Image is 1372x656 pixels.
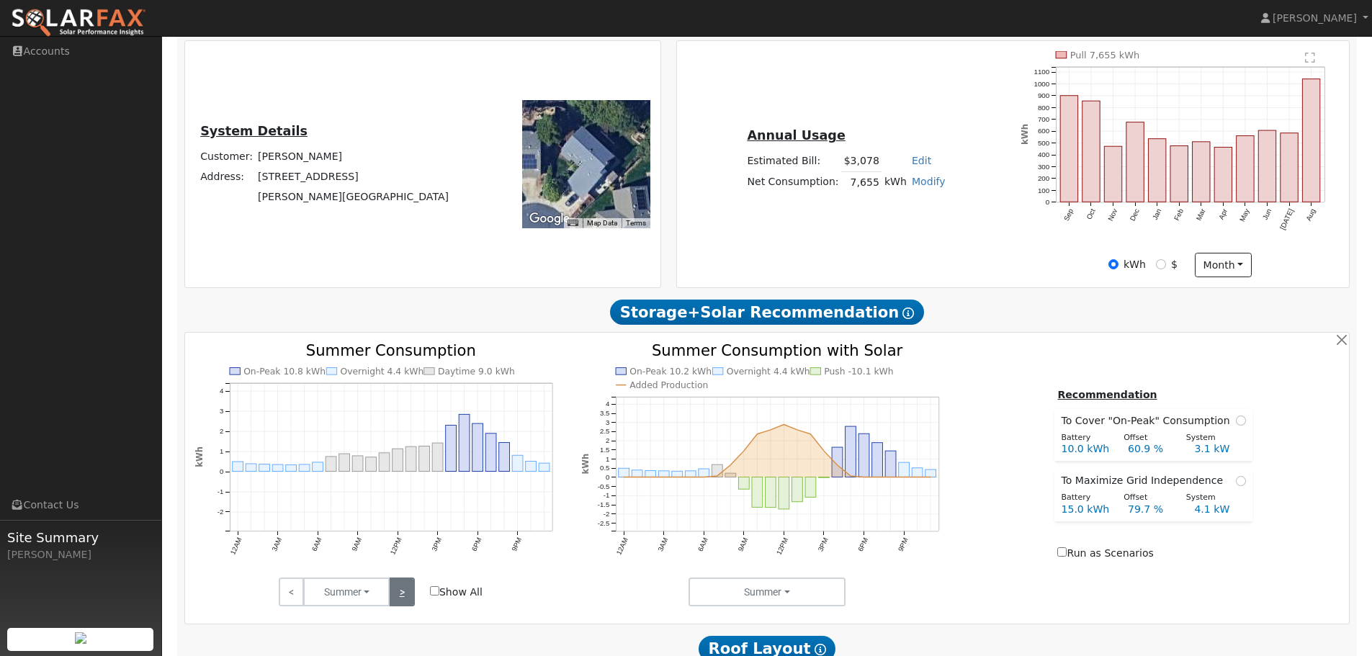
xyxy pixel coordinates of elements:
[217,508,223,516] text: -2
[1306,52,1316,63] text: 
[1215,148,1232,202] rect: onclick=""
[730,463,732,466] circle: onclick=""
[882,171,909,192] td: kWh
[841,171,882,192] td: 7,655
[606,418,609,426] text: 3
[841,151,882,172] td: $3,078
[75,632,86,644] img: retrieve
[1303,79,1320,202] rect: onclick=""
[598,500,610,508] text: -1.5
[600,409,609,417] text: 3.5
[606,400,610,408] text: 4
[7,528,154,547] span: Site Summary
[876,475,879,478] circle: onclick=""
[1038,115,1050,123] text: 700
[1106,207,1118,223] text: Nov
[716,475,719,477] circle: onclick=""
[912,176,946,187] a: Modify
[232,462,243,472] rect: onclick=""
[389,578,414,606] a: >
[1187,502,1253,517] div: 4.1 kW
[419,446,430,471] rect: onclick=""
[430,586,439,596] input: Show All
[1178,432,1241,444] div: System
[379,453,390,472] rect: onclick=""
[198,146,256,166] td: Customer:
[272,464,283,471] rect: onclick=""
[836,463,839,466] circle: onclick=""
[663,475,665,478] circle: onclick=""
[699,469,709,477] rect: onclick=""
[1279,207,1296,231] text: [DATE]
[1038,139,1050,147] text: 500
[220,447,223,455] text: 1
[217,487,223,495] text: -1
[600,445,609,453] text: 1.5
[783,423,786,426] circle: onclick=""
[526,210,573,228] a: Open this area in Google Maps (opens a new window)
[872,442,883,477] rect: onclick=""
[246,464,256,472] rect: onclick=""
[1217,207,1229,221] text: Apr
[220,387,224,395] text: 4
[7,547,154,562] div: [PERSON_NAME]
[912,467,923,477] rect: onclick=""
[606,436,609,444] text: 2
[1170,146,1188,202] rect: onclick=""
[745,171,841,192] td: Net Consumption:
[916,475,919,478] circle: onclick=""
[1261,207,1273,221] text: Jun
[810,432,812,435] circle: onclick=""
[405,446,416,471] rect: onclick=""
[615,536,630,555] text: 12AM
[736,536,749,552] text: 9AM
[606,454,609,462] text: 1
[11,8,146,38] img: SolarFax
[1105,146,1122,202] rect: onclick=""
[1061,473,1229,488] span: To Maximize Grid Independence
[769,428,772,431] circle: onclick=""
[1038,163,1050,171] text: 300
[472,423,483,472] rect: onclick=""
[600,427,609,435] text: 2.5
[1057,389,1157,400] u: Recommendation
[1124,257,1146,272] label: kWh
[1070,50,1140,60] text: Pull 7,655 kWh
[1038,150,1050,158] text: 400
[510,536,523,552] text: 9PM
[1120,441,1186,457] div: 60.9 %
[676,475,679,478] circle: onclick=""
[1054,492,1116,504] div: Battery
[1281,133,1298,202] rect: onclick=""
[259,464,269,471] rect: onclick=""
[587,218,617,228] button: Map Data
[194,446,204,467] text: kWh
[745,151,841,172] td: Estimated Bill:
[703,475,706,478] circle: onclick=""
[200,124,308,138] u: System Details
[1060,96,1077,202] rect: onclick=""
[459,414,470,471] rect: onclick=""
[1151,207,1163,221] text: Jan
[610,300,924,325] span: Storage+Solar Recommendation
[902,475,905,478] circle: onclick=""
[1085,207,1098,221] text: Oct
[817,536,830,552] text: 3PM
[1034,80,1050,88] text: 1000
[656,536,669,552] text: 3AM
[775,536,790,555] text: 12PM
[598,518,610,526] text: -2.5
[659,470,670,477] rect: onclick=""
[1038,187,1050,194] text: 100
[1061,413,1235,428] span: To Cover "On-Peak" Consumption
[228,536,243,555] text: 12AM
[689,578,846,606] button: Summer
[856,536,869,552] text: 6PM
[220,427,223,435] text: 2
[243,367,326,377] text: On-Peak 10.8 kWh
[526,461,537,471] rect: onclick=""
[598,482,610,490] text: -0.5
[430,536,443,552] text: 3PM
[825,367,894,377] text: Push -10.1 kWh
[902,307,914,319] i: Show Help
